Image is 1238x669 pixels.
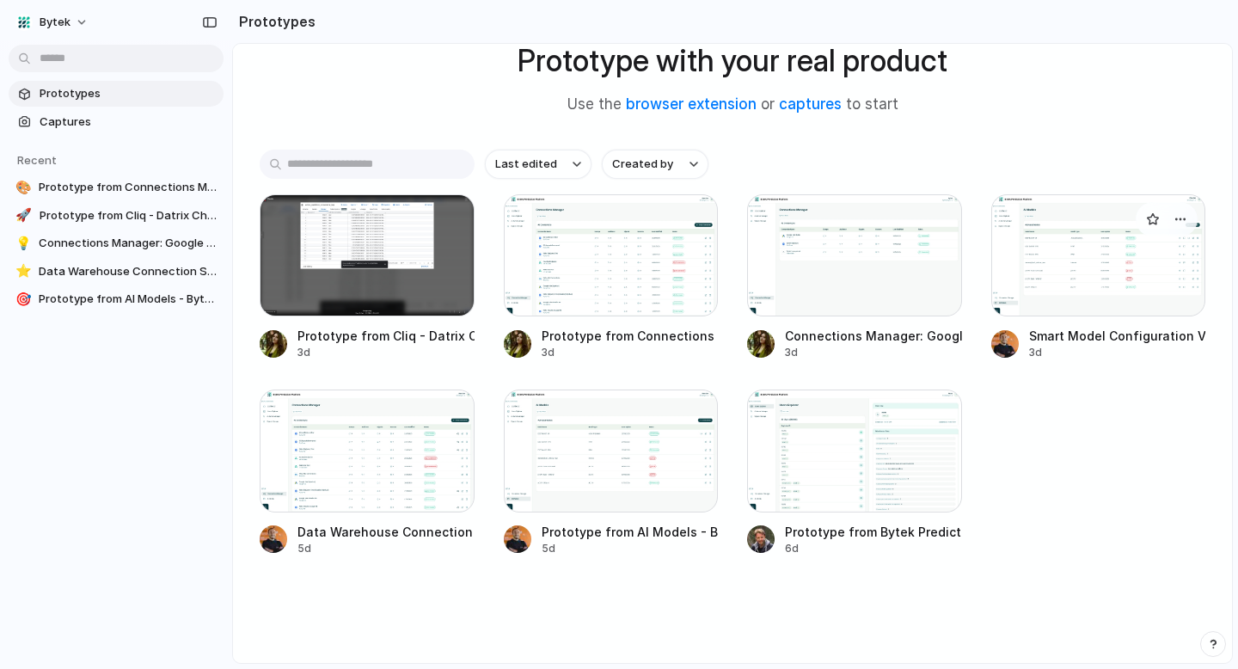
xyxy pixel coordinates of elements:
[518,38,947,83] h1: Prototype with your real product
[17,153,57,167] span: Recent
[9,81,224,107] a: Prototypes
[260,194,475,360] a: Prototype from Cliq - Datrix ChatPrototype from Cliq - Datrix Chat3d
[9,9,97,36] button: Bytek
[40,14,70,31] span: Bytek
[504,194,719,360] a: Prototype from Connections Manager - Bytek Prediction PlatformPrototype from Connections Manager ...
[612,156,673,173] span: Created by
[15,235,32,252] div: 💡
[626,95,757,113] a: browser extension
[39,235,217,252] span: Connections Manager: Google Ads & BigQuery Integration
[779,95,842,113] a: captures
[785,345,962,360] div: 3d
[9,109,224,135] a: Captures
[785,327,962,345] div: Connections Manager: Google Ads & BigQuery Integration
[15,207,33,224] div: 🚀
[9,286,224,312] a: 🎯Prototype from AI Models - Bytek Prediction Platform v2
[747,390,962,555] a: Prototype from Bytek Prediction Platform - Users ExplorerPrototype from Bytek Prediction Platform...
[9,230,224,256] a: 💡Connections Manager: Google Ads & BigQuery Integration
[232,11,316,32] h2: Prototypes
[9,203,224,229] a: 🚀Prototype from Cliq - Datrix Chat
[495,156,557,173] span: Last edited
[9,259,224,285] a: ⭐Data Warehouse Connection Setup
[39,263,217,280] span: Data Warehouse Connection Setup
[297,327,475,345] div: Prototype from Cliq - Datrix Chat
[542,327,719,345] div: Prototype from Connections Manager - Bytek Prediction Platform
[542,541,719,556] div: 5d
[40,85,217,102] span: Prototypes
[602,150,708,179] button: Created by
[991,194,1206,360] a: Smart Model Configuration ViewerSmart Model Configuration Viewer3d
[542,523,719,541] div: Prototype from AI Models - Bytek Prediction Platform v2
[1029,345,1206,360] div: 3d
[485,150,591,179] button: Last edited
[15,263,32,280] div: ⭐
[40,207,217,224] span: Prototype from Cliq - Datrix Chat
[9,175,224,200] a: 🎨Prototype from Connections Manager - Bytek Prediction Platform
[504,390,719,555] a: Prototype from AI Models - Bytek Prediction Platform v2Prototype from AI Models - Bytek Predictio...
[15,291,32,308] div: 🎯
[260,390,475,555] a: Data Warehouse Connection SetupData Warehouse Connection Setup5d
[297,345,475,360] div: 3d
[40,114,217,131] span: Captures
[297,523,475,541] div: Data Warehouse Connection Setup
[39,179,217,196] span: Prototype from Connections Manager - Bytek Prediction Platform
[747,194,962,360] a: Connections Manager: Google Ads & BigQuery IntegrationConnections Manager: Google Ads & BigQuery ...
[297,541,475,556] div: 5d
[1029,327,1206,345] div: Smart Model Configuration Viewer
[785,523,962,541] div: Prototype from Bytek Prediction Platform - Users Explorer
[39,291,217,308] span: Prototype from AI Models - Bytek Prediction Platform v2
[785,541,962,556] div: 6d
[15,179,32,196] div: 🎨
[542,345,719,360] div: 3d
[567,94,898,116] span: Use the or to start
